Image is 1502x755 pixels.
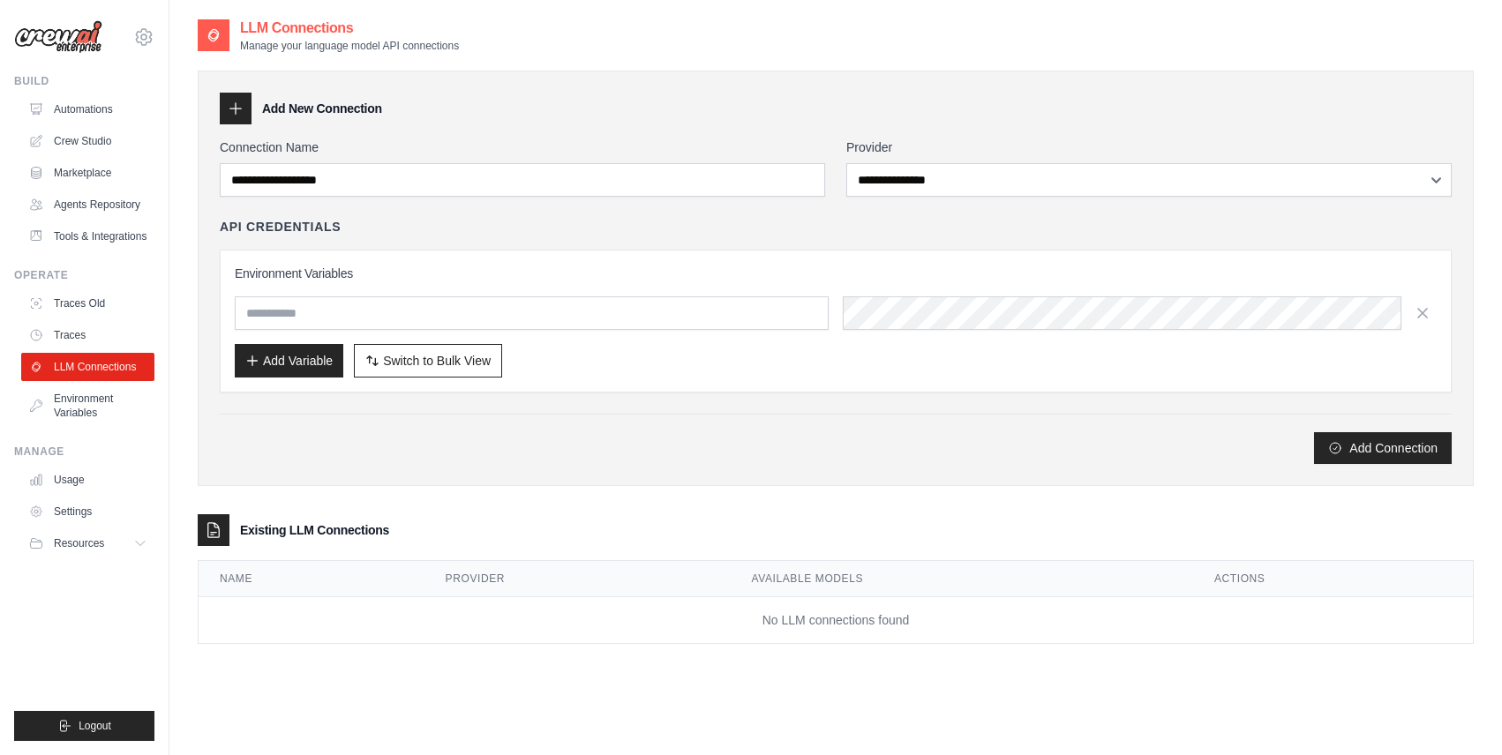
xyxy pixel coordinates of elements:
a: LLM Connections [21,353,154,381]
th: Name [199,561,424,597]
div: Manage [14,445,154,459]
h3: Existing LLM Connections [240,521,389,539]
div: Build [14,74,154,88]
span: Logout [79,719,111,733]
a: Traces [21,321,154,349]
button: Add Variable [235,344,343,377]
div: Operate [14,268,154,282]
a: Environment Variables [21,385,154,427]
h4: API Credentials [220,218,341,235]
button: Logout [14,711,154,741]
th: Actions [1193,561,1473,597]
a: Usage [21,466,154,494]
h3: Environment Variables [235,265,1437,282]
a: Automations [21,95,154,123]
span: Switch to Bulk View [383,352,491,370]
a: Crew Studio [21,127,154,155]
a: Tools & Integrations [21,222,154,250]
th: Available Models [731,561,1193,597]
p: Manage your language model API connections [240,39,459,53]
label: Provider [846,138,1452,156]
button: Resources [21,529,154,557]
img: Logo [14,20,102,54]
button: Add Connection [1314,432,1452,464]
h2: LLM Connections [240,18,459,39]
a: Marketplace [21,159,154,187]
h3: Add New Connection [262,100,382,117]
td: No LLM connections found [199,597,1473,644]
button: Switch to Bulk View [354,344,502,377]
a: Settings [21,497,154,526]
a: Agents Repository [21,191,154,219]
label: Connection Name [220,138,825,156]
span: Resources [54,536,104,550]
th: Provider [424,561,731,597]
a: Traces Old [21,289,154,318]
